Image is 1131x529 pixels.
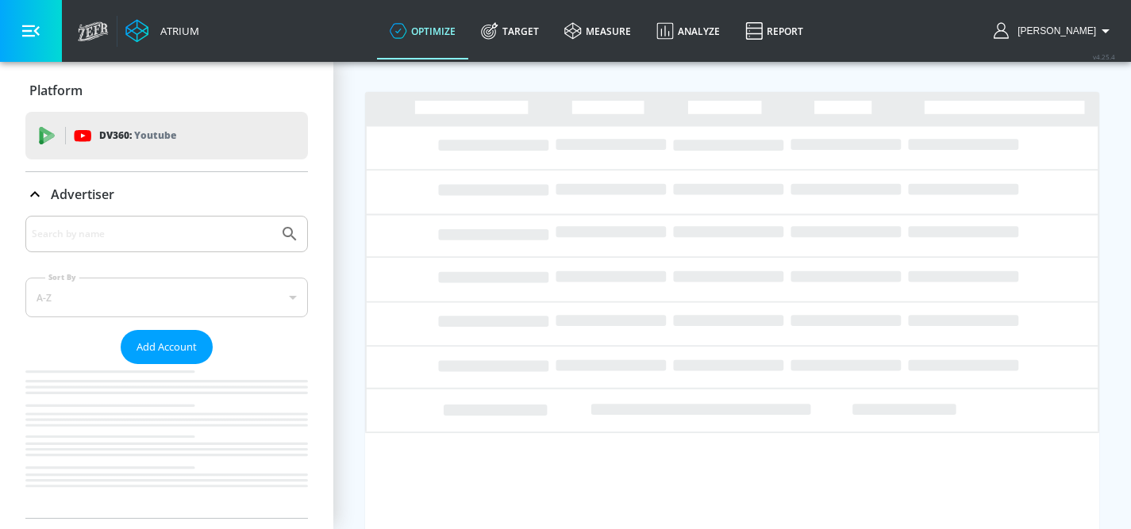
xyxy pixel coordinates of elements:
[125,19,199,43] a: Atrium
[51,186,114,203] p: Advertiser
[29,82,83,99] p: Platform
[25,68,308,113] div: Platform
[134,127,176,144] p: Youtube
[644,2,733,59] a: Analyze
[99,127,176,144] p: DV360:
[154,24,199,38] div: Atrium
[25,112,308,159] div: DV360: Youtube
[377,2,468,59] a: optimize
[1011,25,1096,36] span: login as: fletcher.thornton@zefr.com
[552,2,644,59] a: measure
[994,21,1115,40] button: [PERSON_NAME]
[468,2,552,59] a: Target
[45,272,79,282] label: Sort By
[32,224,272,244] input: Search by name
[1093,52,1115,61] span: v 4.25.4
[121,330,213,364] button: Add Account
[25,216,308,518] div: Advertiser
[25,172,308,217] div: Advertiser
[25,364,308,518] nav: list of Advertiser
[137,338,197,356] span: Add Account
[733,2,816,59] a: Report
[25,278,308,317] div: A-Z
